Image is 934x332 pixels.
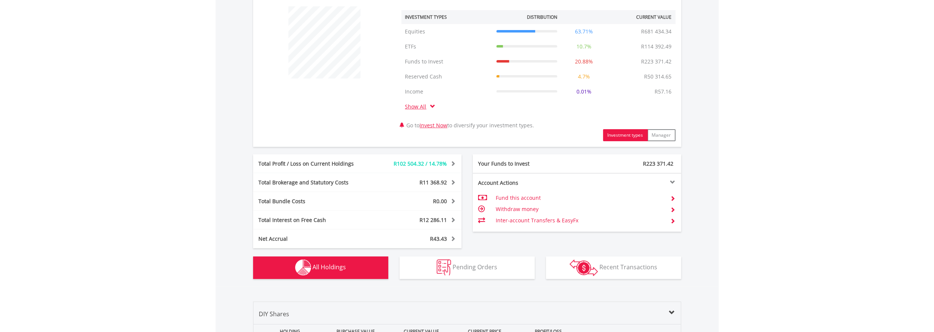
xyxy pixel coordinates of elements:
td: Withdraw money [496,204,664,215]
td: R681 434.34 [638,24,676,39]
button: Pending Orders [400,257,535,279]
td: 4.7% [561,69,607,84]
button: All Holdings [253,257,388,279]
td: 0.01% [561,84,607,99]
span: All Holdings [313,263,346,271]
span: Recent Transactions [599,263,657,271]
td: 20.88% [561,54,607,69]
div: Total Interest on Free Cash [253,216,375,224]
span: R12 286.11 [420,216,447,223]
img: pending_instructions-wht.png [437,260,451,276]
td: Fund this account [496,192,664,204]
img: transactions-zar-wht.png [570,260,598,276]
span: R0.00 [433,198,447,205]
td: 63.71% [561,24,607,39]
div: Distribution [527,14,557,20]
a: Invest Now [420,122,448,129]
div: Total Brokerage and Statutory Costs [253,179,375,186]
td: R50 314.65 [641,69,676,84]
span: R102 504.32 / 14.78% [394,160,447,167]
span: R223 371.42 [643,160,674,167]
img: holdings-wht.png [295,260,311,276]
a: Show All [405,103,430,110]
button: Manager [647,129,676,141]
td: Inter-account Transfers & EasyFx [496,215,664,226]
td: Reserved Cash [401,69,493,84]
span: R11 368.92 [420,179,447,186]
td: R57.16 [651,84,676,99]
td: R114 392.49 [638,39,676,54]
td: 10.7% [561,39,607,54]
button: Recent Transactions [546,257,681,279]
td: ETFs [401,39,493,54]
span: DIY Shares [259,310,290,318]
th: Investment Types [401,10,493,24]
div: Total Bundle Costs [253,198,375,205]
td: R223 371.42 [638,54,676,69]
div: Total Profit / Loss on Current Holdings [253,160,375,168]
div: Your Funds to Invest [473,160,577,168]
td: Income [401,84,493,99]
span: Pending Orders [453,263,497,271]
th: Current Value [607,10,676,24]
span: R43.43 [430,235,447,242]
button: Investment types [603,129,648,141]
div: Account Actions [473,179,577,187]
td: Funds to Invest [401,54,493,69]
div: Net Accrual [253,235,375,243]
div: Go to to diversify your investment types. [396,3,681,141]
td: Equities [401,24,493,39]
